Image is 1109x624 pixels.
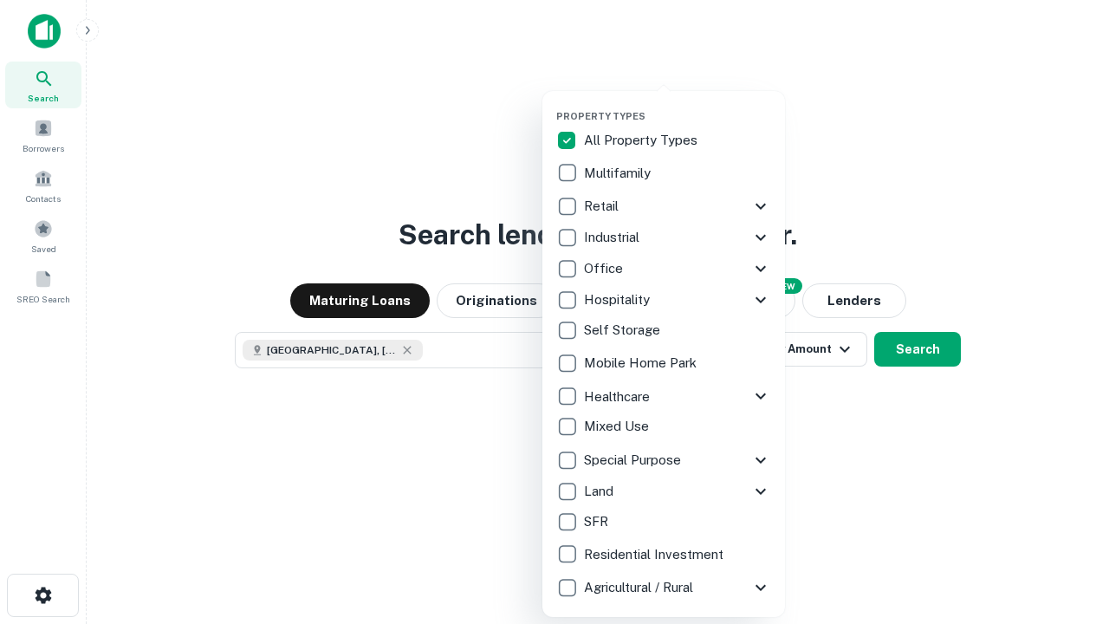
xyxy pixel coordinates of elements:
p: All Property Types [584,130,701,151]
p: Self Storage [584,320,664,341]
p: Mixed Use [584,416,652,437]
p: Hospitality [584,289,653,310]
p: Industrial [584,227,643,248]
p: Mobile Home Park [584,353,700,374]
div: Healthcare [556,380,771,412]
div: Agricultural / Rural [556,572,771,603]
p: Agricultural / Rural [584,577,697,598]
p: Residential Investment [584,544,727,565]
div: Hospitality [556,284,771,315]
span: Property Types [556,111,645,121]
div: Office [556,253,771,284]
div: Industrial [556,222,771,253]
p: Office [584,258,626,279]
div: Special Purpose [556,445,771,476]
p: Retail [584,196,622,217]
p: Healthcare [584,387,653,407]
p: Special Purpose [584,450,684,471]
p: Multifamily [584,163,654,184]
div: Land [556,476,771,507]
p: Land [584,481,617,502]
div: Retail [556,191,771,222]
p: SFR [584,511,612,532]
iframe: Chat Widget [1022,485,1109,569]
